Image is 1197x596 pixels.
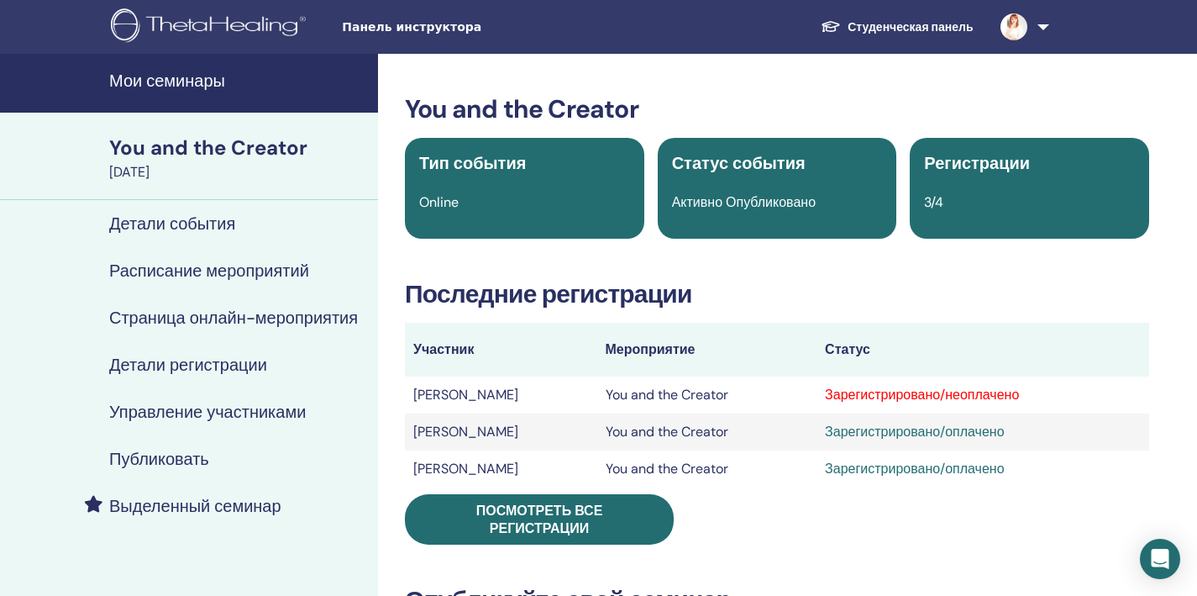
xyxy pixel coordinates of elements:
[111,8,312,46] img: logo.png
[821,19,841,34] img: graduation-cap-white.svg
[825,385,1141,405] div: Зарегистрировано/неоплачено
[405,451,597,488] td: [PERSON_NAME]
[109,308,358,328] h4: Страница онлайн-мероприятия
[109,496,281,516] h4: Выделенный семинар
[109,449,209,469] h4: Публиковать
[816,323,1149,377] th: Статус
[342,18,594,36] span: Панель инструктора
[405,494,674,545] a: Посмотреть все регистрации
[109,214,235,234] h4: Детали события
[1140,539,1180,579] div: Open Intercom Messenger
[419,193,459,211] span: Online
[476,502,603,537] span: Посмотреть все регистрации
[924,152,1030,174] span: Регистрации
[597,377,817,414] td: You and the Creator
[109,71,368,91] h4: Мои семинары
[405,279,1149,309] h3: Последние регистрации
[672,152,806,174] span: Статус события
[807,12,986,43] a: Студенческая панель
[1000,13,1027,40] img: default.jpg
[109,162,368,182] div: [DATE]
[109,134,368,162] div: You and the Creator
[825,459,1141,479] div: Зарегистрировано/оплачено
[99,134,378,182] a: You and the Creator[DATE]
[597,451,817,488] td: You and the Creator
[597,414,817,451] td: You and the Creator
[405,377,597,414] td: [PERSON_NAME]
[405,94,1149,124] h3: You and the Creator
[405,323,597,377] th: Участник
[597,323,817,377] th: Мероприятие
[109,355,267,375] h4: Детали регистрации
[672,193,816,211] span: Активно Опубликовано
[405,414,597,451] td: [PERSON_NAME]
[109,261,309,281] h4: Расписание мероприятий
[109,402,306,422] h4: Управление участниками
[924,193,943,211] span: 3/4
[825,422,1141,442] div: Зарегистрировано/оплачено
[419,152,526,174] span: Тип события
